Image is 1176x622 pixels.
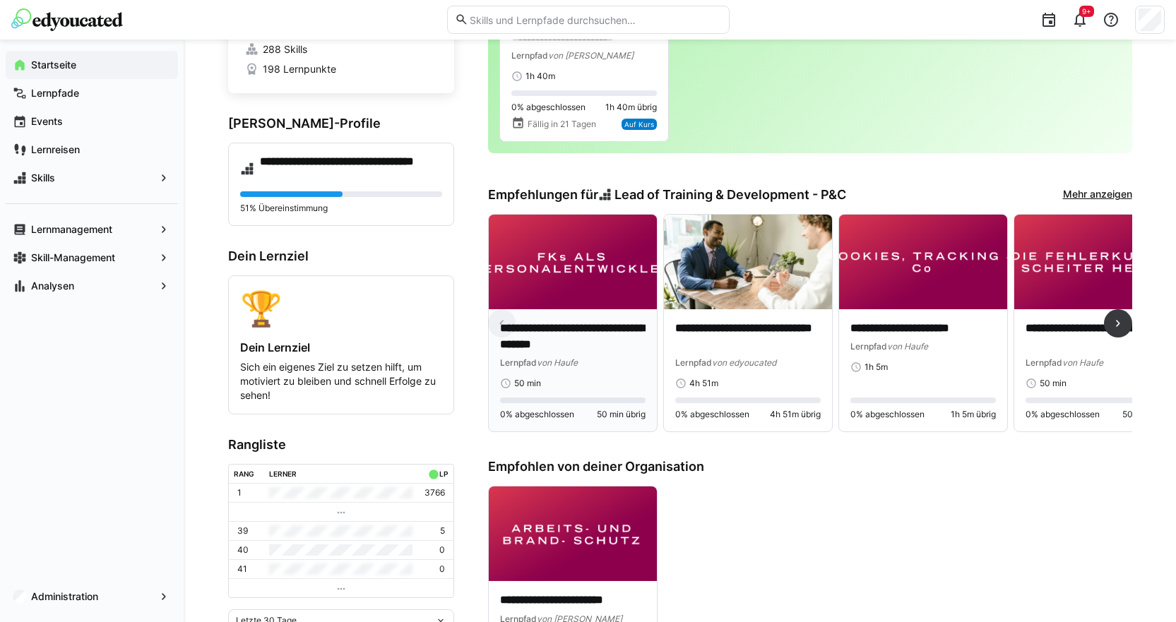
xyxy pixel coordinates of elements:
p: 5 [440,525,445,537]
span: 0% abgeschlossen [850,409,925,420]
div: Lerner [269,470,297,478]
span: Lernpfad [675,357,712,368]
span: 50 min [1040,378,1067,389]
p: 0 [439,544,445,556]
input: Skills und Lernpfade durchsuchen… [468,13,721,26]
span: 50 min [514,378,541,389]
p: 40 [237,544,249,556]
h3: Empfehlungen für [488,187,847,203]
span: 50 min übrig [1122,409,1171,420]
div: Rang [234,470,254,478]
span: von Haufe [1062,357,1103,368]
span: 50 min übrig [597,409,646,420]
div: LP [439,470,448,478]
h3: Rangliste [228,437,454,453]
p: 1 [237,487,242,498]
span: 198 Lernpunkte [263,62,336,76]
span: 4h 51m übrig [770,409,821,420]
span: 1h 40m übrig [605,102,657,113]
span: Lernpfad [850,341,887,352]
a: Mehr anzeigen [1063,187,1132,203]
span: von edyoucated [712,357,776,368]
p: 51% Übereinstimmung [240,203,442,214]
span: Lernpfad [511,50,548,61]
span: 288 Skills [263,42,307,56]
img: image [839,215,1007,309]
span: Lernpfad [500,357,537,368]
img: image [664,215,832,309]
img: image [489,215,657,309]
a: 288 Skills [245,42,437,56]
span: 9+ [1082,7,1091,16]
p: 41 [237,563,247,575]
span: 0% abgeschlossen [1026,409,1100,420]
h3: Empfohlen von deiner Organisation [488,459,1132,474]
span: Lead of Training & Development - P&C [614,187,846,203]
p: 3766 [424,487,445,498]
p: Sich ein eigenes Ziel zu setzen hilft, um motiviert zu bleiben und schnell Erfolge zu sehen! [240,360,442,402]
h3: [PERSON_NAME]-Profile [228,116,454,131]
span: von Haufe [887,341,928,352]
span: 4h 51m [689,378,718,389]
span: von Haufe [537,357,578,368]
img: image [489,486,657,581]
span: 1h 5m [865,361,888,373]
p: 0 [439,563,445,575]
span: 0% abgeschlossen [675,409,749,420]
h4: Dein Lernziel [240,340,442,354]
h3: Dein Lernziel [228,249,454,264]
div: 🏆 [240,287,442,329]
span: Fällig in 21 Tagen [528,119,596,130]
span: Lernpfad [1026,357,1062,368]
span: 0% abgeschlossen [511,102,586,113]
span: Auf Kurs [624,120,654,128]
span: 1h 40m [525,71,555,82]
span: 1h 5m übrig [951,409,996,420]
span: von [PERSON_NAME] [548,50,634,61]
p: 39 [237,525,248,537]
span: 0% abgeschlossen [500,409,574,420]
